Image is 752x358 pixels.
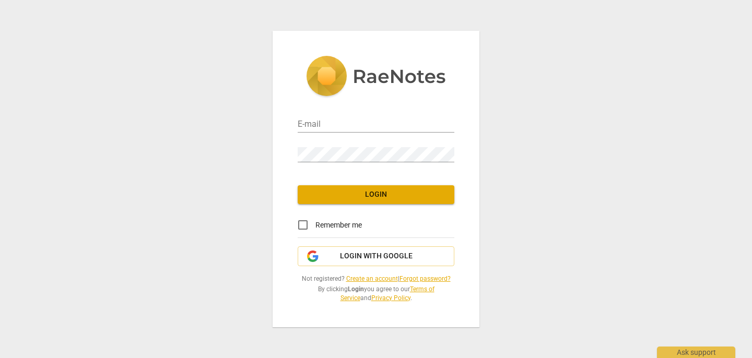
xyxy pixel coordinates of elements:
a: Create an account [346,275,398,282]
span: Login with Google [340,251,413,261]
a: Privacy Policy [371,294,410,302]
img: 5ac2273c67554f335776073100b6d88f.svg [306,56,446,99]
span: Not registered? | [298,275,454,283]
a: Terms of Service [340,285,434,302]
span: By clicking you agree to our and . [298,285,454,302]
button: Login with Google [298,246,454,266]
div: Ask support [657,347,735,358]
span: Remember me [315,220,362,231]
a: Forgot password? [399,275,451,282]
button: Login [298,185,454,204]
span: Login [306,189,446,200]
b: Login [348,285,364,293]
